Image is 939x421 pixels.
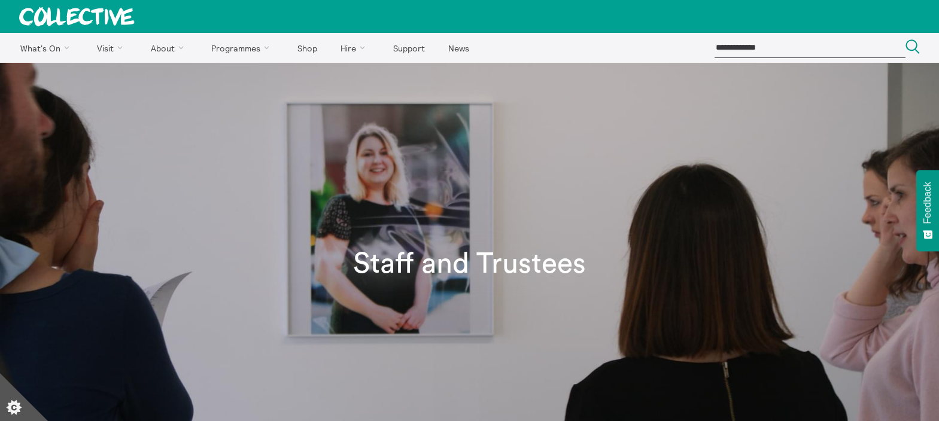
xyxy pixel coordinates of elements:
[201,33,285,63] a: Programmes
[437,33,479,63] a: News
[87,33,138,63] a: Visit
[330,33,381,63] a: Hire
[922,182,933,224] span: Feedback
[287,33,327,63] a: Shop
[382,33,435,63] a: Support
[10,33,84,63] a: What's On
[916,170,939,251] button: Feedback - Show survey
[140,33,199,63] a: About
